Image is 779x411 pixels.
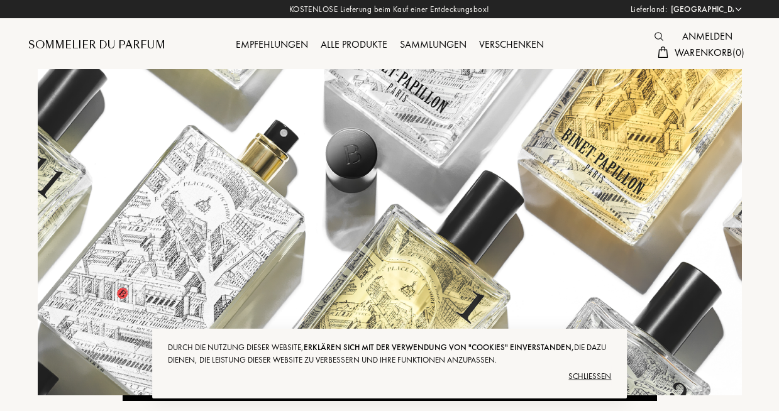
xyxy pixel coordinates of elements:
img: Binet Papillon Banner [38,69,742,395]
div: Sammlungen [394,37,473,53]
div: Durch die Nutzung dieser Website, die dazu dienen, die Leistung dieser Website zu verbessern und ... [168,341,612,366]
div: Anmelden [676,29,739,45]
div: Empfehlungen [229,37,314,53]
div: Alle Produkte [314,37,394,53]
a: Sommelier du Parfum [28,38,165,53]
span: Warenkorb ( 0 ) [675,46,745,59]
a: Verschenken [473,38,550,51]
a: Anmelden [676,30,739,43]
a: Alle Produkte [314,38,394,51]
a: Empfehlungen [229,38,314,51]
span: erklären sich mit der Verwendung von "Cookies" einverstanden, [304,342,574,353]
div: Verschenken [473,37,550,53]
img: arrow_w.png [734,4,743,14]
a: Sammlungen [394,38,473,51]
img: cart.svg [658,47,668,58]
img: search_icn.svg [655,32,663,41]
span: Lieferland: [631,3,668,16]
div: Schließen [168,366,612,386]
